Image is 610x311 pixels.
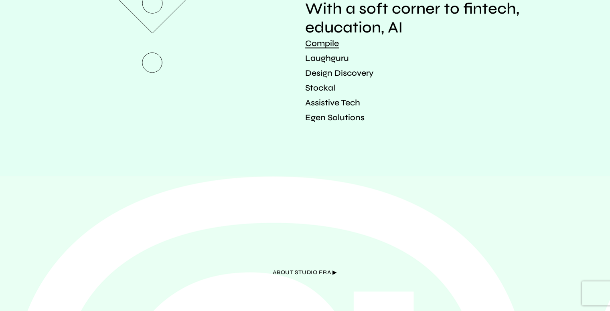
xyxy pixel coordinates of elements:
[305,53,349,63] a: Laughguru
[305,83,335,93] a: Stockal
[305,98,360,108] a: Assistive Tech
[305,68,373,78] a: Design Discovery
[305,113,365,123] a: Egen Solutions
[305,38,339,48] a: Compile
[273,267,337,280] a: about Studio Fra ▶︎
